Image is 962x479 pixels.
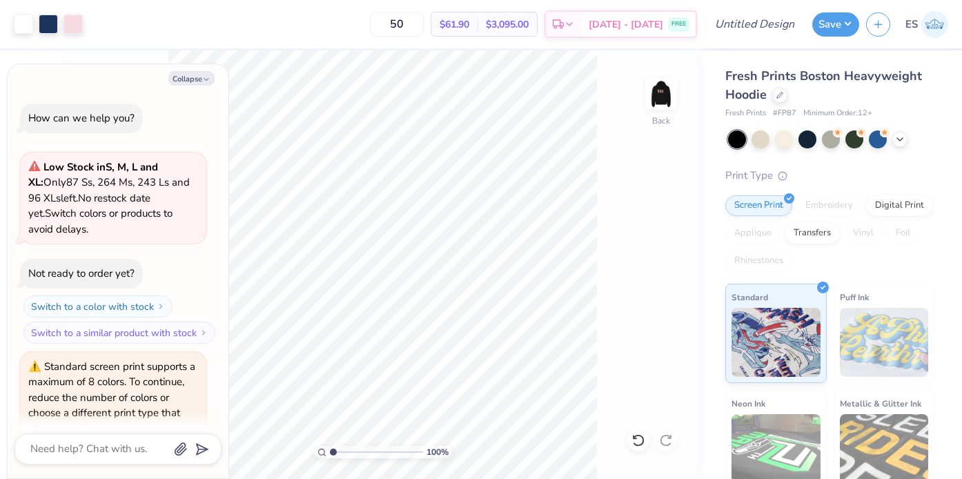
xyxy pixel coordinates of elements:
img: Eliza Saephan [921,11,948,38]
span: # FP87 [773,108,796,119]
span: [DATE] - [DATE] [589,17,663,32]
button: Switch to a similar product with stock [23,322,215,344]
a: ES [905,11,948,38]
div: Foil [887,223,919,244]
span: ES [905,17,918,32]
img: Switch to a color with stock [157,302,165,311]
span: $61.90 [440,17,469,32]
div: Digital Print [866,195,933,216]
span: $3,095.00 [486,17,529,32]
span: Only 87 Ss, 264 Ms, 243 Ls and 96 XLs left. Switch colors or products to avoid delays. [28,160,190,236]
span: No restock date yet. [28,191,150,221]
span: 100 % [426,446,449,458]
button: Switch to a color with stock [23,295,173,317]
div: Embroidery [796,195,862,216]
div: Print Type [725,168,934,184]
span: Minimum Order: 12 + [803,108,872,119]
button: Save [812,12,859,37]
span: Fresh Prints [725,108,766,119]
div: Transfers [785,223,840,244]
input: – – [370,12,424,37]
span: Standard [732,290,768,304]
div: Not ready to order yet? [28,266,135,280]
div: Vinyl [844,223,883,244]
strong: Low Stock in S, M, L and XL : [28,160,158,190]
div: Screen Print [725,195,792,216]
span: Metallic & Glitter Ink [840,396,921,411]
span: Neon Ink [732,396,765,411]
div: How can we help you? [28,111,135,125]
img: Standard [732,308,821,377]
div: Rhinestones [725,251,792,271]
div: Standard screen print supports a maximum of 8 colors. To continue, reduce the number of colors or... [28,360,195,436]
div: Back [652,115,670,127]
img: Switch to a similar product with stock [199,329,208,337]
span: Puff Ink [840,290,869,304]
button: Collapse [168,71,215,86]
img: Back [647,80,675,108]
div: Applique [725,223,781,244]
span: Fresh Prints Boston Heavyweight Hoodie [725,68,922,103]
img: Puff Ink [840,308,929,377]
input: Untitled Design [704,10,805,38]
span: FREE [671,19,686,29]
